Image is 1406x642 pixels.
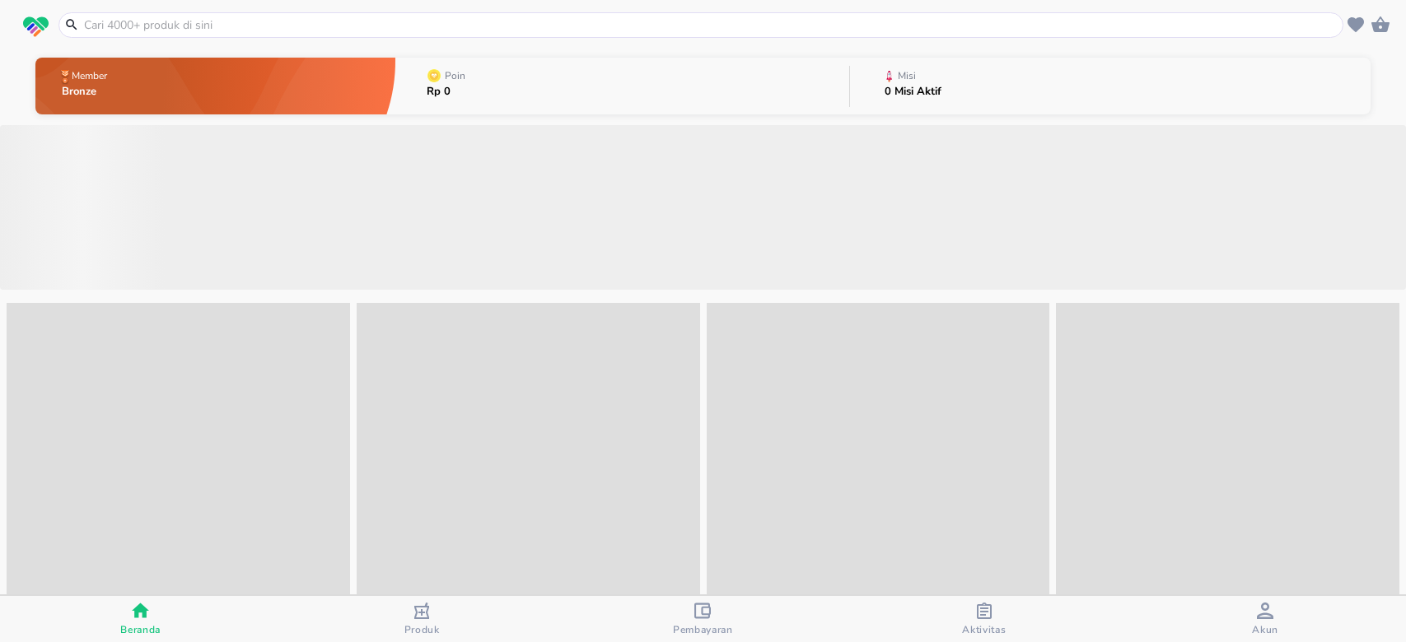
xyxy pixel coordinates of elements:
span: Produk [404,623,440,636]
button: PoinRp 0 [395,53,849,119]
span: Aktivitas [962,623,1006,636]
p: Misi [898,71,916,81]
span: Beranda [120,623,161,636]
span: Pembayaran [673,623,733,636]
img: logo_swiperx_s.bd005f3b.svg [23,16,49,38]
p: 0 Misi Aktif [885,86,941,97]
button: Produk [281,596,562,642]
input: Cari 4000+ produk di sini [82,16,1339,34]
button: Akun [1125,596,1406,642]
span: Akun [1252,623,1278,636]
button: MemberBronze [35,53,396,119]
p: Poin [445,71,465,81]
p: Member [72,71,107,81]
p: Rp 0 [427,86,469,97]
p: Bronze [62,86,110,97]
button: Aktivitas [843,596,1124,642]
button: Pembayaran [563,596,843,642]
button: Misi0 Misi Aktif [850,53,1371,119]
